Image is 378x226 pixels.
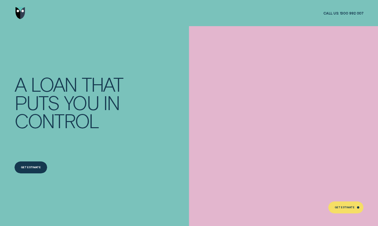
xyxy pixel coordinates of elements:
[15,75,128,130] h4: A LOAN THAT PUTS YOU IN CONTROL
[340,11,364,15] span: 1300 992 007
[323,11,363,15] a: Call us:1300 992 007
[328,201,364,213] a: Get Estimate
[15,7,25,19] img: Wisr
[15,161,47,173] a: Get Estimate
[323,11,339,15] span: Call us:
